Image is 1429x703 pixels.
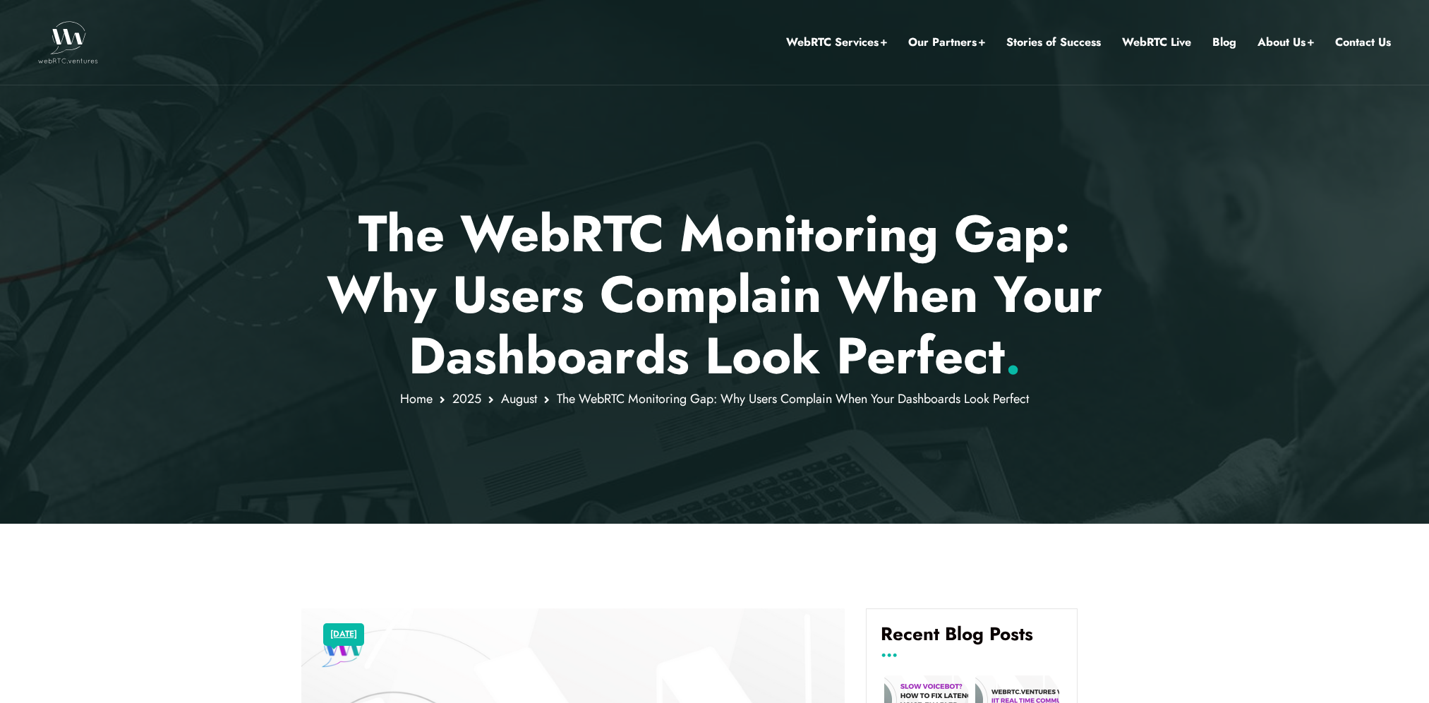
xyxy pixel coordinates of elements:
[1212,33,1236,52] a: Blog
[301,203,1128,386] h1: The WebRTC Monitoring Gap: Why Users Complain When Your Dashboards Look Perfect
[1335,33,1391,52] a: Contact Us
[1005,319,1021,392] span: .
[908,33,985,52] a: Our Partners
[452,390,481,408] a: 2025
[557,390,1029,408] span: The WebRTC Monitoring Gap: Why Users Complain When Your Dashboards Look Perfect
[786,33,887,52] a: WebRTC Services
[1006,33,1101,52] a: Stories of Success
[400,390,433,408] a: Home
[1258,33,1314,52] a: About Us
[881,623,1063,656] h4: Recent Blog Posts
[501,390,537,408] a: August
[330,625,357,644] a: [DATE]
[1122,33,1191,52] a: WebRTC Live
[38,21,98,64] img: WebRTC.ventures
